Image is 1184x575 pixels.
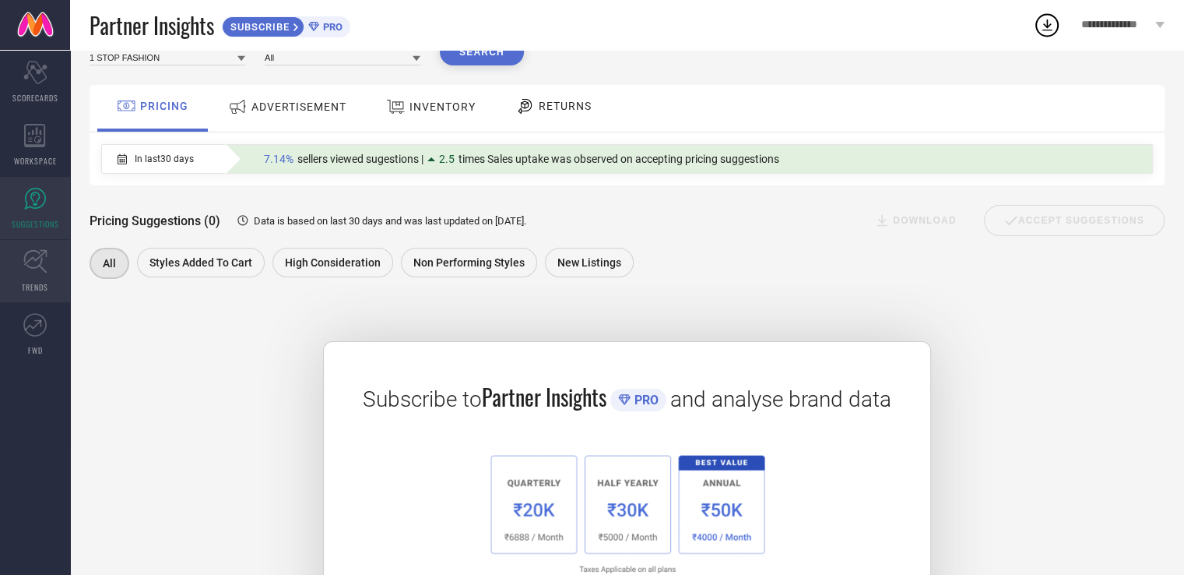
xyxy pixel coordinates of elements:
span: 7.14% [264,153,293,165]
span: Partner Insights [90,9,214,41]
span: In last 30 days [135,153,194,164]
span: Subscribe to [363,386,482,412]
span: INVENTORY [409,101,476,113]
span: Pricing Suggestions (0) [90,213,220,228]
span: FWD [28,344,43,356]
span: Partner Insights [482,381,606,413]
span: PRICING [140,100,188,112]
span: Non Performing Styles [413,256,525,269]
button: Search [440,39,524,65]
span: and analyse brand data [670,386,891,412]
span: SUGGESTIONS [12,218,59,230]
div: Open download list [1033,11,1061,39]
div: Accept Suggestions [984,205,1165,236]
div: Percentage of sellers who have viewed suggestions for the current Insight Type [256,149,787,169]
span: SUBSCRIBE [223,21,293,33]
span: times Sales uptake was observed on accepting pricing suggestions [458,153,779,165]
span: PRO [631,393,659,407]
span: SCORECARDS [12,92,58,104]
span: WORKSPACE [14,155,57,167]
span: Styles Added To Cart [149,256,252,269]
span: sellers viewed sugestions | [297,153,423,165]
span: RETURNS [539,100,592,112]
span: PRO [319,21,343,33]
span: ADVERTISEMENT [251,101,346,113]
span: 2.5 [439,153,455,165]
a: SUBSCRIBEPRO [222,12,350,37]
span: TRENDS [22,281,48,293]
span: All [103,257,116,270]
span: New Listings [557,256,621,269]
span: High Consideration [285,256,381,269]
span: Data is based on last 30 days and was last updated on [DATE] . [254,215,526,227]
